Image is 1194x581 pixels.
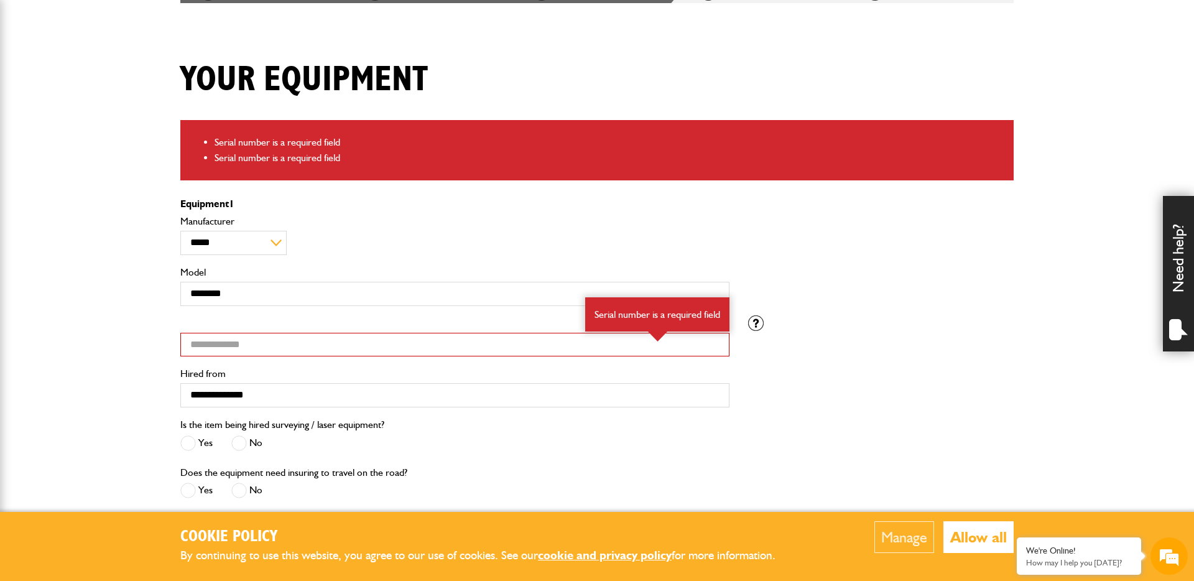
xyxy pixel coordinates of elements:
[874,521,934,553] button: Manage
[180,528,796,547] h2: Cookie Policy
[585,297,729,332] div: Serial number is a required field
[648,332,667,342] img: error-box-arrow.svg
[215,150,1004,166] li: Serial number is a required field
[180,369,729,379] label: Hired from
[943,521,1014,553] button: Allow all
[180,546,796,565] p: By continuing to use this website, you agree to our use of cookies. See our for more information.
[180,420,384,430] label: Is the item being hired surveying / laser equipment?
[180,59,428,101] h1: Your equipment
[180,468,407,478] label: Does the equipment need insuring to travel on the road?
[215,134,1004,151] li: Serial number is a required field
[180,216,729,226] label: Manufacturer
[180,267,729,277] label: Model
[180,199,729,209] p: Equipment
[538,548,672,562] a: cookie and privacy policy
[231,483,262,498] label: No
[1026,558,1132,567] p: How may I help you today?
[180,483,213,498] label: Yes
[1163,196,1194,351] div: Need help?
[229,198,234,210] span: 1
[1026,546,1132,556] div: We're Online!
[180,435,213,451] label: Yes
[231,435,262,451] label: No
